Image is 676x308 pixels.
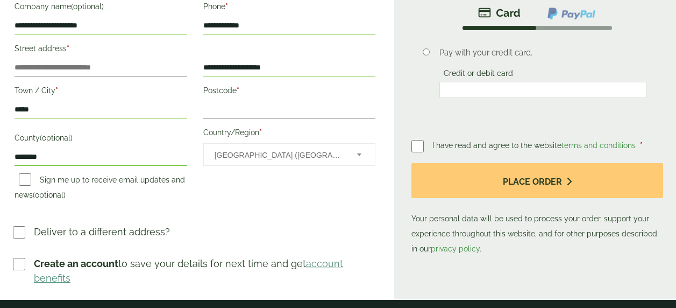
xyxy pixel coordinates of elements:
label: Street address [15,41,187,59]
span: Country/Region [203,143,376,166]
abbr: required [225,2,228,11]
p: Pay with your credit card. [439,47,646,59]
label: Postcode [203,83,376,101]
abbr: required [640,141,643,150]
strong: Create an account [34,258,118,269]
abbr: required [259,128,262,137]
span: United Kingdom (UK) [215,144,343,166]
a: account benefits [34,258,343,284]
p: Your personal data will be used to process your order, support your experience throughout this we... [411,163,663,256]
p: to save your details for next time and get [34,256,377,285]
label: Town / City [15,83,187,101]
a: privacy policy [431,244,480,253]
label: Country/Region [203,125,376,143]
abbr: required [237,86,239,95]
abbr: required [55,86,58,95]
label: Credit or debit card [439,69,517,81]
p: Deliver to a different address? [34,225,170,239]
img: ppcp-gateway.png [546,6,596,20]
input: Sign me up to receive email updates and news(optional) [19,173,31,186]
span: (optional) [40,134,73,142]
iframe: Secure card payment input frame [443,85,643,95]
label: County [15,130,187,149]
span: (optional) [71,2,104,11]
span: I have read and agree to the website [432,141,638,150]
img: stripe.png [478,6,521,19]
span: (optional) [33,191,66,199]
a: terms and conditions [561,141,636,150]
abbr: required [67,44,69,53]
button: Place order [411,163,663,198]
label: Sign me up to receive email updates and news [15,176,185,202]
